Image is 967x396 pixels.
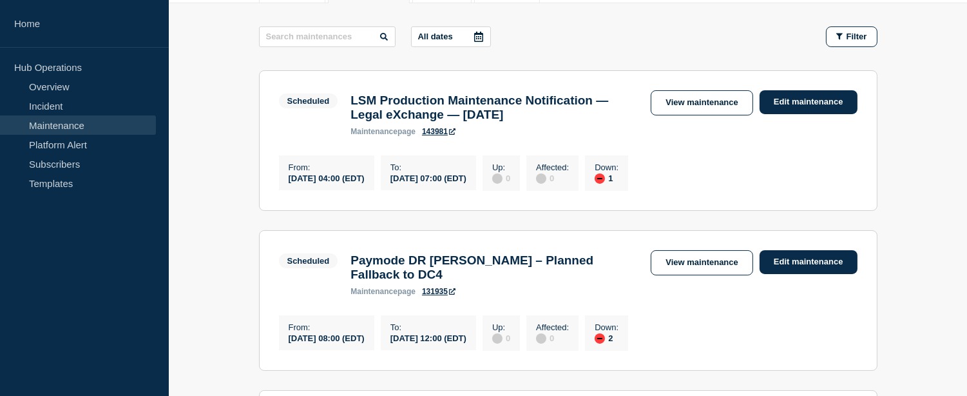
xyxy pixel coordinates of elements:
[411,26,491,47] button: All dates
[289,332,365,343] div: [DATE] 08:00 (EDT)
[492,173,503,184] div: disabled
[651,250,752,275] a: View maintenance
[350,287,416,296] p: page
[350,253,638,282] h3: Paymode DR [PERSON_NAME] – Planned Fallback to DC4
[492,163,510,172] p: Up :
[390,322,466,332] p: To :
[492,332,510,344] div: 0
[422,287,455,296] a: 131935
[390,172,466,183] div: [DATE] 07:00 (EDT)
[422,127,455,136] a: 143981
[536,333,546,344] div: disabled
[651,90,752,115] a: View maintenance
[847,32,867,41] span: Filter
[595,172,618,184] div: 1
[492,333,503,344] div: disabled
[289,322,365,332] p: From :
[350,127,397,136] span: maintenance
[536,173,546,184] div: disabled
[826,26,877,47] button: Filter
[595,333,605,344] div: down
[390,163,466,172] p: To :
[350,287,397,296] span: maintenance
[595,332,618,344] div: 2
[492,172,510,184] div: 0
[287,96,330,106] div: Scheduled
[350,127,416,136] p: page
[289,163,365,172] p: From :
[760,250,857,274] a: Edit maintenance
[259,26,396,47] input: Search maintenances
[536,172,569,184] div: 0
[536,332,569,344] div: 0
[595,173,605,184] div: down
[350,94,638,122] h3: LSM Production Maintenance Notification — Legal eXchange — [DATE]
[492,322,510,332] p: Up :
[595,163,618,172] p: Down :
[390,332,466,343] div: [DATE] 12:00 (EDT)
[595,322,618,332] p: Down :
[536,163,569,172] p: Affected :
[536,322,569,332] p: Affected :
[287,256,330,266] div: Scheduled
[418,32,453,41] p: All dates
[760,90,857,114] a: Edit maintenance
[289,172,365,183] div: [DATE] 04:00 (EDT)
